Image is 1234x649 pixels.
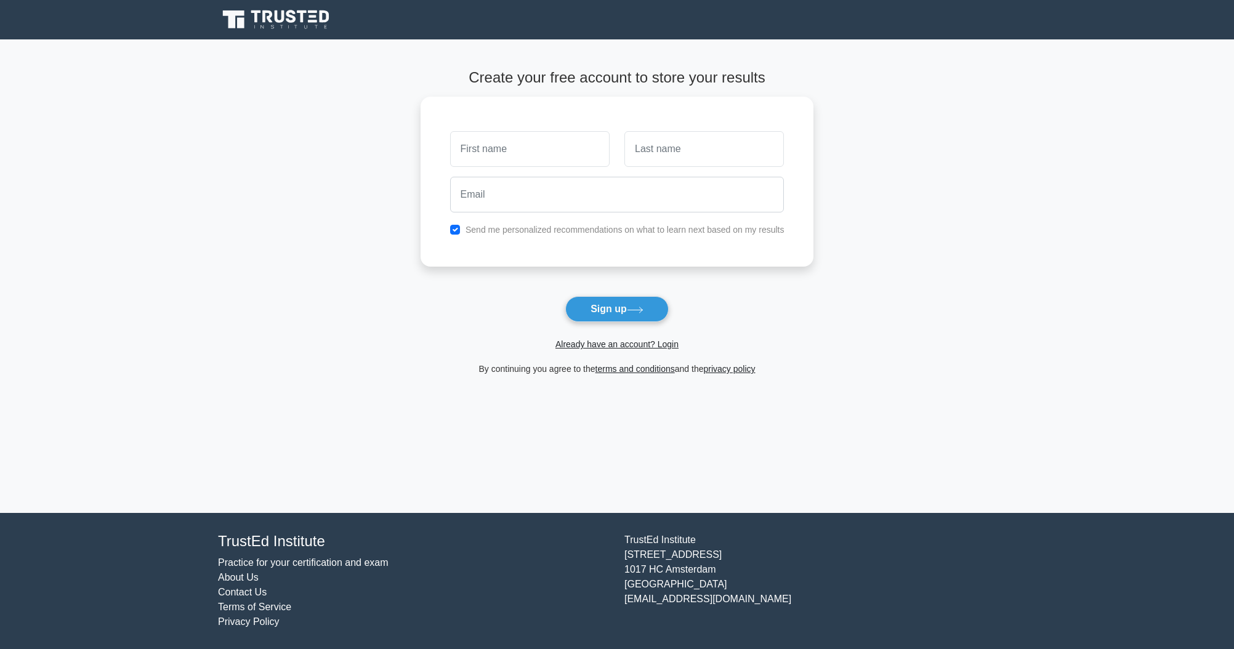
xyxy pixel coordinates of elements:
a: Practice for your certification and exam [218,557,389,568]
h4: Create your free account to store your results [421,69,814,87]
div: By continuing you agree to the and the [413,361,821,376]
a: privacy policy [704,364,756,374]
h4: TrustEd Institute [218,533,610,550]
a: Contact Us [218,587,267,597]
input: First name [450,131,610,167]
a: terms and conditions [595,364,675,374]
button: Sign up [565,296,669,322]
a: Already have an account? Login [555,339,679,349]
div: TrustEd Institute [STREET_ADDRESS] 1017 HC Amsterdam [GEOGRAPHIC_DATA] [EMAIL_ADDRESS][DOMAIN_NAME] [617,533,1023,629]
a: Privacy Policy [218,616,280,627]
input: Last name [624,131,784,167]
a: About Us [218,572,259,582]
input: Email [450,177,784,212]
label: Send me personalized recommendations on what to learn next based on my results [466,225,784,235]
a: Terms of Service [218,602,291,612]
